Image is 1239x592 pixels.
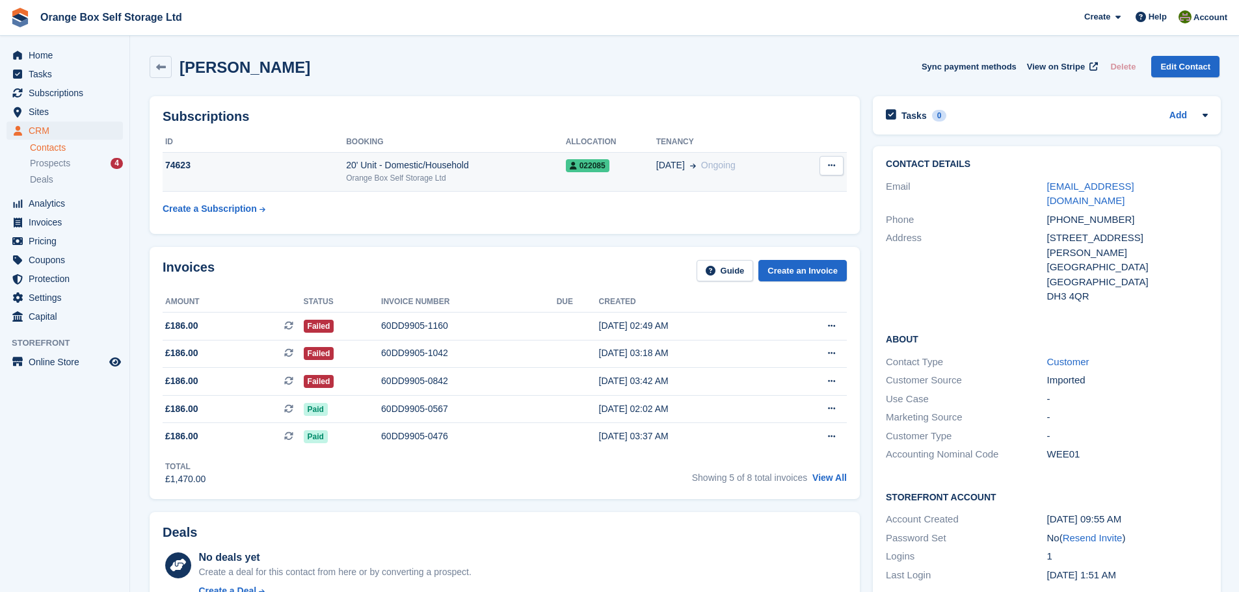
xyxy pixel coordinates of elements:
[304,430,328,443] span: Paid
[566,159,609,172] span: 022085
[30,174,53,186] span: Deals
[198,565,471,579] div: Create a deal for this contact from here or by converting a prospect.
[346,159,566,172] div: 20' Unit - Domestic/Household
[1047,212,1208,227] div: [PHONE_NUMBER]
[7,84,123,102] a: menu
[886,490,1208,503] h2: Storefront Account
[163,132,346,153] th: ID
[7,251,123,269] a: menu
[163,292,304,313] th: Amount
[165,461,206,472] div: Total
[812,472,847,483] a: View All
[886,231,1046,304] div: Address
[1047,275,1208,290] div: [GEOGRAPHIC_DATA]
[7,46,123,64] a: menu
[932,110,947,122] div: 0
[29,194,107,212] span: Analytics
[163,202,257,216] div: Create a Subscription
[30,157,123,170] a: Prospects 4
[1105,56,1141,77] button: Delete
[198,550,471,565] div: No deals yet
[1047,569,1116,580] time: 2025-03-24 01:51:17 UTC
[12,337,129,350] span: Storefront
[165,319,198,333] span: £186.00
[381,319,557,333] div: 60DD9905-1160
[29,353,107,371] span: Online Store
[29,46,107,64] span: Home
[381,292,557,313] th: Invoice number
[656,159,685,172] span: [DATE]
[7,270,123,288] a: menu
[886,429,1046,444] div: Customer Type
[7,122,123,140] a: menu
[165,346,198,360] span: £186.00
[599,319,777,333] div: [DATE] 02:49 AM
[29,103,107,121] span: Sites
[111,158,123,169] div: 4
[29,84,107,102] span: Subscriptions
[1059,532,1126,543] span: ( )
[30,173,123,187] a: Deals
[29,251,107,269] span: Coupons
[1047,410,1208,425] div: -
[7,194,123,212] a: menu
[1047,512,1208,527] div: [DATE] 09:55 AM
[701,160,736,170] span: Ongoing
[381,374,557,388] div: 60DD9905-0842
[29,232,107,250] span: Pricing
[304,292,382,313] th: Status
[886,212,1046,227] div: Phone
[1047,429,1208,444] div: -
[165,430,198,443] span: £186.00
[901,110,927,122] h2: Tasks
[29,307,107,326] span: Capital
[30,157,70,170] span: Prospects
[599,402,777,416] div: [DATE] 02:02 AM
[29,270,107,288] span: Protection
[7,65,123,83] a: menu
[29,289,107,307] span: Settings
[7,307,123,326] a: menu
[599,346,777,360] div: [DATE] 03:18 AM
[165,374,198,388] span: £186.00
[758,260,847,281] a: Create an Invoice
[29,65,107,83] span: Tasks
[886,447,1046,462] div: Accounting Nominal Code
[1084,10,1110,23] span: Create
[304,320,334,333] span: Failed
[1047,392,1208,407] div: -
[163,197,265,221] a: Create a Subscription
[886,531,1046,546] div: Password Set
[1047,246,1208,275] div: [PERSON_NAME][GEOGRAPHIC_DATA]
[1047,549,1208,564] div: 1
[180,58,310,76] h2: [PERSON_NAME]
[886,332,1208,345] h2: About
[1047,531,1208,546] div: No
[886,549,1046,564] div: Logins
[1063,532,1123,543] a: Resend Invite
[35,6,187,28] a: Orange Box Self Storage Ltd
[1027,60,1085,73] span: View on Stripe
[304,403,328,416] span: Paid
[886,392,1046,407] div: Use Case
[304,375,334,388] span: Failed
[886,410,1046,425] div: Marketing Source
[886,355,1046,370] div: Contact Type
[1047,289,1208,304] div: DH3 4QR
[886,159,1208,170] h2: Contact Details
[10,8,30,27] img: stora-icon-8386f47178a22dfd0bd8f6a31ec36ba5ce8667c1dd55bd0f319d3a0aa187defe.svg
[1047,447,1208,462] div: WEE01
[1047,231,1208,246] div: [STREET_ADDRESS]
[29,213,107,231] span: Invoices
[346,132,566,153] th: Booking
[886,512,1046,527] div: Account Created
[304,347,334,360] span: Failed
[557,292,599,313] th: Due
[29,122,107,140] span: CRM
[165,402,198,416] span: £186.00
[1047,373,1208,388] div: Imported
[7,353,123,371] a: menu
[599,374,777,388] div: [DATE] 03:42 AM
[163,260,215,281] h2: Invoices
[697,260,754,281] a: Guide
